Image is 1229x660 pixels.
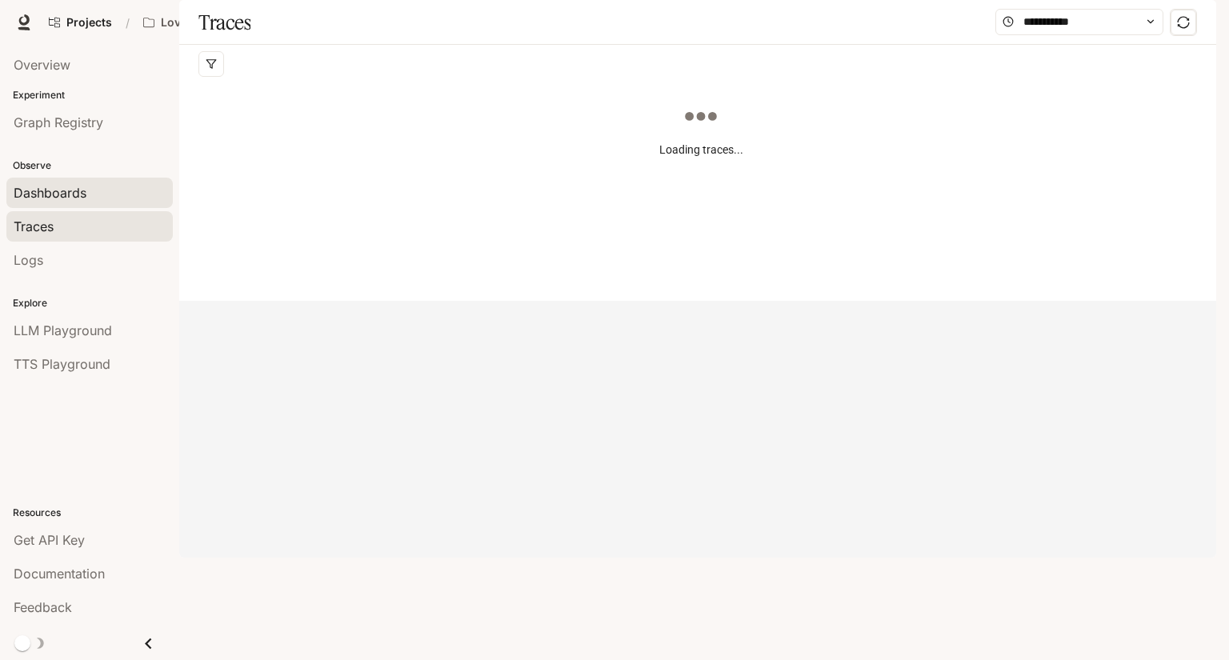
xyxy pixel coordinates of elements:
h1: Traces [198,6,250,38]
a: Go to projects [42,6,119,38]
span: Projects [66,16,112,30]
button: Open workspace menu [136,6,266,38]
p: Love Bird Cam [161,16,241,30]
span: sync [1177,16,1190,29]
div: / [119,14,136,31]
article: Loading traces... [659,141,743,158]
